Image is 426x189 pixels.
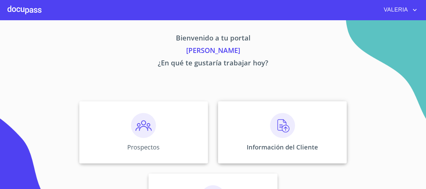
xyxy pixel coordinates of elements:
span: VALERIA [379,5,411,15]
p: [PERSON_NAME] [21,45,405,58]
img: carga.png [270,113,295,138]
p: Bienvenido a tu portal [21,33,405,45]
p: Prospectos [127,143,160,151]
p: Información del Cliente [247,143,318,151]
p: ¿En qué te gustaría trabajar hoy? [21,58,405,70]
button: account of current user [379,5,419,15]
img: prospectos.png [131,113,156,138]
